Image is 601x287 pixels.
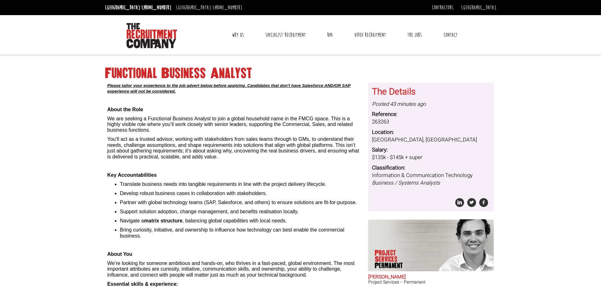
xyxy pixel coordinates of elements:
span: Permanent [375,262,419,269]
li: Partner with global technology teams (SAP, Salesforce, and others) to ensure solutions are fit-fo... [120,200,363,205]
dd: [GEOGRAPHIC_DATA], [GEOGRAPHIC_DATA] [372,136,490,144]
b: Essential skills & experience: [107,281,178,287]
a: [PHONE_NUMBER] [142,4,171,11]
a: Why Us [227,27,249,43]
li: Bring curiosity, initiative, and ownership to influence how technology can best enable the commer... [120,227,363,239]
dt: Reference: [372,111,490,118]
li: [GEOGRAPHIC_DATA]: [174,3,244,13]
li: Navigate a , balancing global capabilities with local needs. [120,218,363,224]
dd: Information & Communication Technology [372,172,490,187]
dt: Classification: [372,164,490,172]
dd: 263263 [372,118,490,126]
i: Business / Systems Analysts [372,179,440,187]
i: Posted 43 minutes ago [372,100,426,108]
a: The Jobs [403,27,427,43]
img: The Recruitment Company [127,23,177,48]
img: Sam McKay does Project Services Permanent [433,219,494,271]
h3: The Details [372,87,490,97]
li: [GEOGRAPHIC_DATA]: [103,3,173,13]
p: Project Services [375,250,419,269]
dt: Location: [372,129,490,136]
li: Translate business needs into tangible requirements in line with the project delivery lifecycle. [120,181,363,187]
b: About You [107,251,132,257]
p: We are seeking a Functional Business Analyst to join a global household name in the FMCG space. T... [107,116,363,133]
h1: Functional Business Analyst [105,68,496,79]
dt: Salary: [372,146,490,154]
a: Video Recruitment [350,27,391,43]
li: Support solution adoption, change management, and benefits realisation locally. [120,209,363,215]
a: RPO [322,27,337,43]
li: Develop robust business cases in collaboration with stakeholders. [120,191,363,196]
span: Please tailor your experience to the job advert below before applying. Candidates that don't have... [107,83,351,94]
dd: $135k - $145k + super [372,154,490,161]
p: We’re looking for someone ambitious and hands-on, who thrives in a fast-paced, global environment... [107,261,363,278]
h2: [PERSON_NAME] [368,274,494,280]
a: Contact [439,27,462,43]
b: About the Role [107,107,143,112]
a: [PHONE_NUMBER] [213,4,242,11]
a: [GEOGRAPHIC_DATA] [461,4,496,11]
h3: Project Services – Permanent [368,280,494,284]
a: Specialist Recruitment [261,27,310,43]
p: You’ll act as a trusted advisor, working with stakeholders from sales teams through to GMs, to un... [107,136,363,160]
b: Key Accountabilities [107,172,157,178]
b: matrix structure [144,218,183,223]
a: Contractors [432,4,453,11]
